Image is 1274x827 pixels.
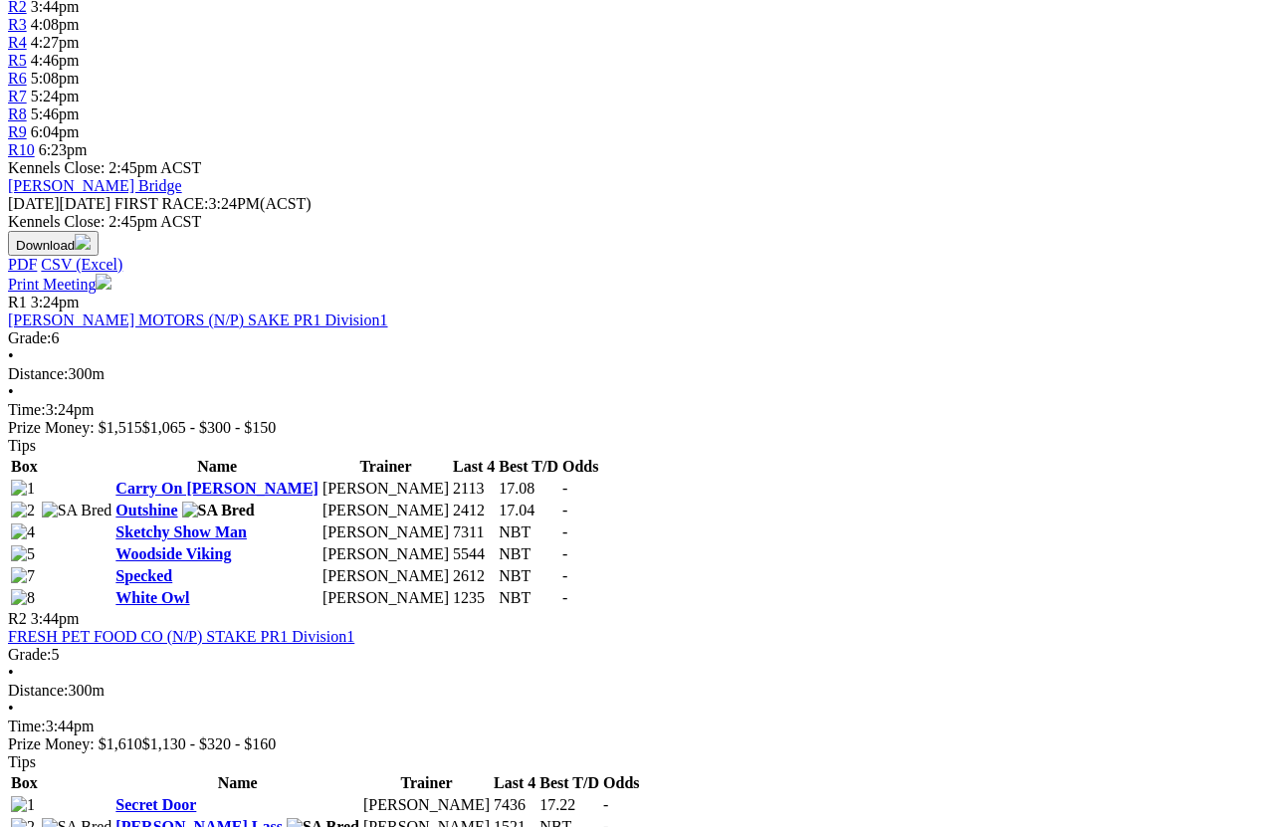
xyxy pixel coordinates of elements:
[8,34,27,51] a: R4
[8,231,99,256] button: Download
[96,274,111,290] img: printer.svg
[31,294,80,310] span: 3:24pm
[498,479,559,499] td: 17.08
[114,195,208,212] span: FIRST RACE:
[8,646,1266,664] div: 5
[8,347,14,364] span: •
[321,457,450,477] th: Trainer
[8,141,35,158] a: R10
[321,544,450,564] td: [PERSON_NAME]
[8,16,27,33] a: R3
[8,646,52,663] span: Grade:
[8,159,201,176] span: Kennels Close: 2:45pm ACST
[31,16,80,33] span: 4:08pm
[11,458,38,475] span: Box
[39,141,88,158] span: 6:23pm
[8,311,388,328] a: [PERSON_NAME] MOTORS (N/P) SAKE PR1 Division1
[8,365,68,382] span: Distance:
[8,52,27,69] span: R5
[8,664,14,681] span: •
[562,545,567,562] span: -
[8,123,27,140] a: R9
[321,479,450,499] td: [PERSON_NAME]
[452,588,496,608] td: 1235
[114,195,312,212] span: 3:24PM(ACST)
[8,177,182,194] a: [PERSON_NAME] Bridge
[8,735,1266,753] div: Prize Money: $1,610
[8,682,68,699] span: Distance:
[11,589,35,607] img: 8
[31,610,80,627] span: 3:44pm
[498,588,559,608] td: NBT
[115,567,172,584] a: Specked
[31,70,80,87] span: 5:08pm
[321,501,450,520] td: [PERSON_NAME]
[498,457,559,477] th: Best T/D
[452,457,496,477] th: Last 4
[115,545,231,562] a: Woodside Viking
[8,256,37,273] a: PDF
[114,773,360,793] th: Name
[115,502,177,518] a: Outshine
[8,383,14,400] span: •
[75,234,91,250] img: download.svg
[8,610,27,627] span: R2
[8,365,1266,383] div: 300m
[11,774,38,791] span: Box
[115,796,196,813] a: Secret Door
[8,682,1266,700] div: 300m
[562,567,567,584] span: -
[8,213,1266,231] div: Kennels Close: 2:45pm ACST
[142,735,277,752] span: $1,130 - $320 - $160
[493,773,536,793] th: Last 4
[8,718,46,734] span: Time:
[8,401,46,418] span: Time:
[8,105,27,122] a: R8
[561,457,599,477] th: Odds
[182,502,255,519] img: SA Bred
[114,457,319,477] th: Name
[562,480,567,497] span: -
[11,796,35,814] img: 1
[8,437,36,454] span: Tips
[602,773,640,793] th: Odds
[538,773,600,793] th: Best T/D
[538,795,600,815] td: 17.22
[31,34,80,51] span: 4:27pm
[8,195,60,212] span: [DATE]
[8,70,27,87] a: R6
[562,523,567,540] span: -
[8,628,354,645] a: FRESH PET FOOD CO (N/P) STAKE PR1 Division1
[8,276,111,293] a: Print Meeting
[8,753,36,770] span: Tips
[31,123,80,140] span: 6:04pm
[562,589,567,606] span: -
[11,523,35,541] img: 4
[8,256,1266,274] div: Download
[115,480,318,497] a: Carry On [PERSON_NAME]
[498,501,559,520] td: 17.04
[31,88,80,104] span: 5:24pm
[31,52,80,69] span: 4:46pm
[493,795,536,815] td: 7436
[8,329,1266,347] div: 6
[11,480,35,498] img: 1
[8,88,27,104] a: R7
[31,105,80,122] span: 5:46pm
[321,522,450,542] td: [PERSON_NAME]
[8,401,1266,419] div: 3:24pm
[362,795,491,815] td: [PERSON_NAME]
[321,588,450,608] td: [PERSON_NAME]
[8,718,1266,735] div: 3:44pm
[142,419,277,436] span: $1,065 - $300 - $150
[498,544,559,564] td: NBT
[11,502,35,519] img: 2
[115,589,189,606] a: White Owl
[115,523,247,540] a: Sketchy Show Man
